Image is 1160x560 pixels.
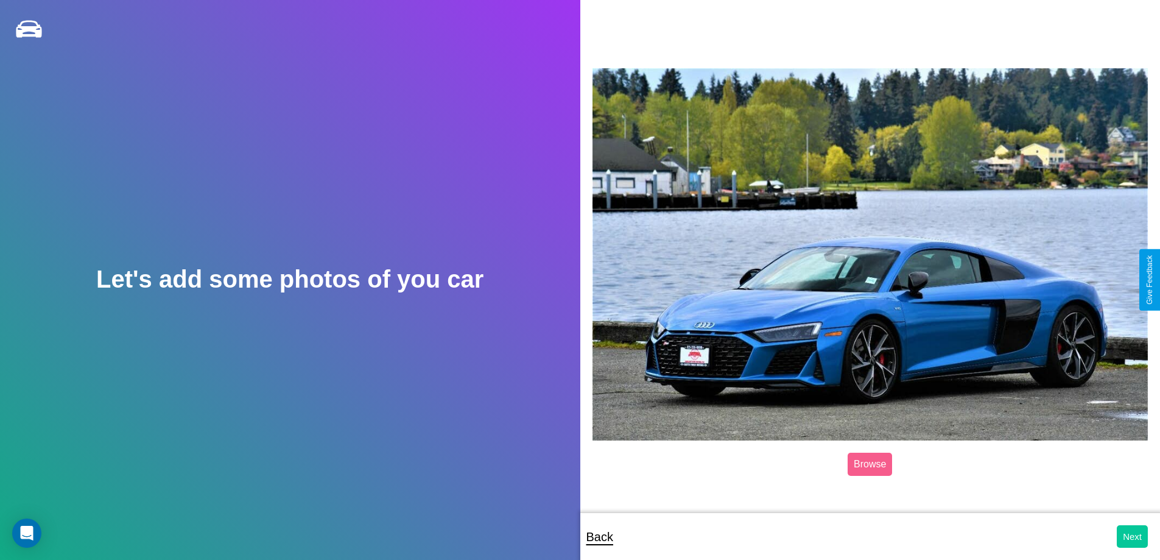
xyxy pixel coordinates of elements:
p: Back [586,526,613,548]
button: Next [1117,525,1148,548]
img: posted [592,68,1148,441]
div: Give Feedback [1145,255,1154,305]
h2: Let's add some photos of you car [96,266,483,293]
label: Browse [848,453,892,476]
div: Open Intercom Messenger [12,519,41,548]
